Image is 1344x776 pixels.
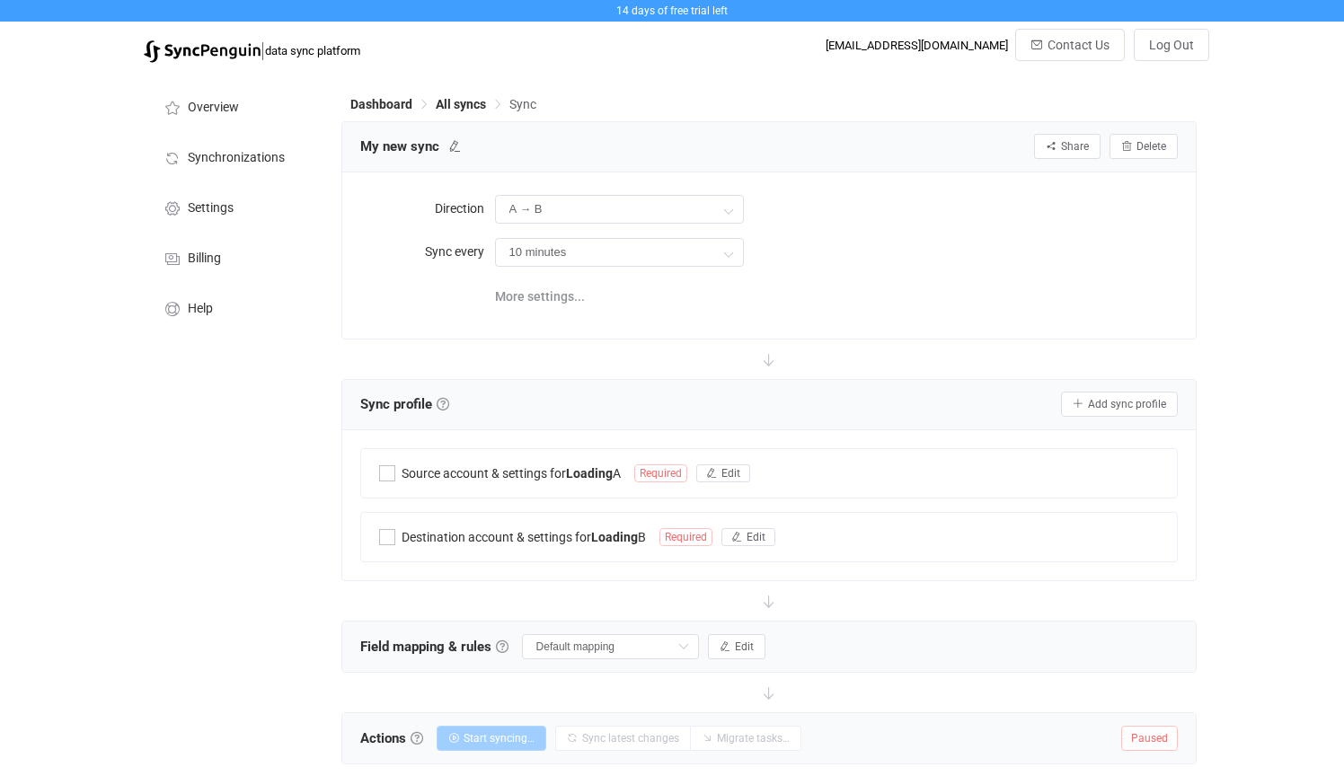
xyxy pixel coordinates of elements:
[708,634,765,659] button: Edit
[144,131,323,181] a: Synchronizations
[1015,29,1125,61] button: Contact Us
[188,251,221,266] span: Billing
[360,725,423,752] span: Actions
[350,97,412,111] span: Dashboard
[188,151,285,165] span: Synchronizations
[616,4,728,17] span: 14 days of free trial left
[690,726,801,751] button: Migrate tasks…
[144,232,323,282] a: Billing
[1088,398,1166,410] span: Add sync profile
[261,38,265,63] span: |
[144,40,261,63] img: syncpenguin.svg
[360,633,508,660] span: Field mapping & rules
[1149,38,1194,52] span: Log Out
[735,640,754,653] span: Edit
[826,39,1008,52] div: [EMAIL_ADDRESS][DOMAIN_NAME]
[464,732,535,745] span: Start syncing…
[188,101,239,115] span: Overview
[350,98,536,110] div: Breadcrumb
[1061,392,1178,417] button: Add sync profile
[1048,38,1110,52] span: Contact Us
[509,97,536,111] span: Sync
[1134,29,1209,61] button: Log Out
[188,302,213,316] span: Help
[436,97,486,111] span: All syncs
[437,726,546,751] button: Start syncing…
[265,44,360,57] span: data sync platform
[144,282,323,332] a: Help
[555,726,691,751] button: Sync latest changes
[522,634,699,659] input: Select
[360,391,449,418] span: Sync profile
[144,81,323,131] a: Overview
[144,181,323,232] a: Settings
[188,201,234,216] span: Settings
[144,38,360,63] a: |data sync platform
[717,732,790,745] span: Migrate tasks…
[582,732,679,745] span: Sync latest changes
[1121,726,1178,751] span: Paused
